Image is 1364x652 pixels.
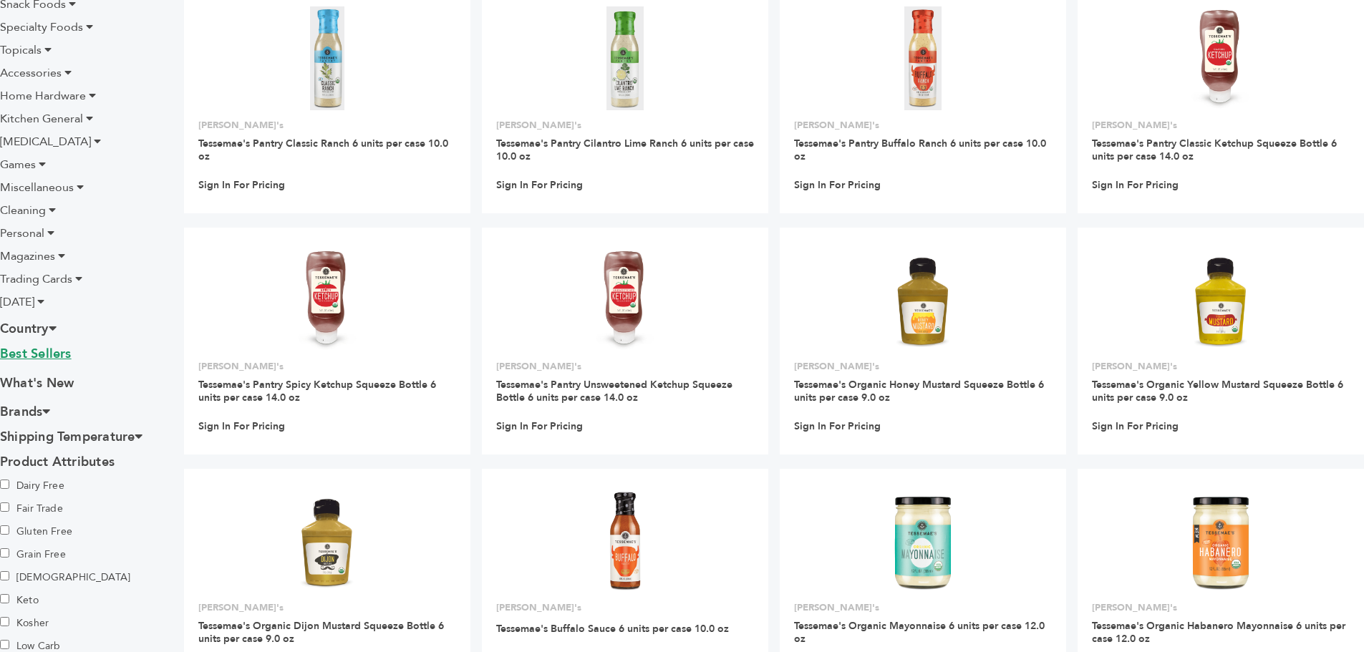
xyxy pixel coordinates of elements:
a: Tessemae's Pantry Unsweetened Ketchup Squeeze Bottle 6 units per case 14.0 oz [496,378,732,404]
p: [PERSON_NAME]'s [496,601,754,614]
a: Tessemae's Organic Dijon Mustard Squeeze Bottle 6 units per case 9.0 oz [198,619,444,646]
p: [PERSON_NAME]'s [1092,601,1350,614]
p: [PERSON_NAME]'s [794,601,1052,614]
a: Sign In For Pricing [794,179,881,192]
img: Tessemae's Organic Habanero Mayonnaise 6 units per case 12.0 oz [1169,489,1273,593]
a: Sign In For Pricing [1092,179,1179,192]
a: Sign In For Pricing [496,420,583,433]
a: Sign In For Pricing [198,420,285,433]
img: Tessemae's Organic Mayonnaise 6 units per case 12.0 oz [871,489,975,593]
img: Tessemae's Pantry Classic Ranch 6 units per case 10.0 oz [310,6,345,110]
p: [PERSON_NAME]'s [794,360,1052,373]
p: [PERSON_NAME]'s [198,119,456,132]
a: Tessemae's Pantry Classic Ketchup Squeeze Bottle 6 units per case 14.0 oz [1092,137,1337,163]
a: Tessemae's Pantry Cilantro Lime Ranch 6 units per case 10.0 oz [496,137,754,163]
a: Tessemae's Organic Habanero Mayonnaise 6 units per case 12.0 oz [1092,619,1345,646]
a: Tessemae's Organic Yellow Mustard Squeeze Bottle 6 units per case 9.0 oz [1092,378,1343,404]
a: Tessemae's Buffalo Sauce 6 units per case 10.0 oz [496,622,729,636]
a: Tessemae's Organic Honey Mustard Squeeze Bottle 6 units per case 9.0 oz [794,378,1044,404]
a: Sign In For Pricing [1092,420,1179,433]
img: Tessemae's Pantry Cilantro Lime Ranch 6 units per case 10.0 oz [606,6,644,110]
a: Tessemae's Pantry Buffalo Ranch 6 units per case 10.0 oz [794,137,1046,163]
a: Sign In For Pricing [198,179,285,192]
a: Sign In For Pricing [496,179,583,192]
img: Tessemae's Organic Dijon Mustard Squeeze Bottle 6 units per case 9.0 oz [276,489,379,593]
p: [PERSON_NAME]'s [1092,119,1350,132]
p: [PERSON_NAME]'s [198,601,456,614]
p: [PERSON_NAME]'s [794,119,1052,132]
p: [PERSON_NAME]'s [496,360,754,373]
img: Tessemae's Pantry Unsweetened Ketchup Squeeze Bottle 6 units per case 14.0 oz [574,248,677,351]
a: Tessemae's Organic Mayonnaise 6 units per case 12.0 oz [794,619,1045,646]
a: Sign In For Pricing [794,420,881,433]
img: Tessemae's Organic Honey Mustard Squeeze Bottle 6 units per case 9.0 oz [871,248,975,351]
p: [PERSON_NAME]'s [198,360,456,373]
img: Tessemae's Pantry Spicy Ketchup Squeeze Bottle 6 units per case 14.0 oz [276,248,379,351]
p: [PERSON_NAME]'s [496,119,754,132]
a: Tessemae's Pantry Classic Ranch 6 units per case 10.0 oz [198,137,448,163]
a: Tessemae's Pantry Spicy Ketchup Squeeze Bottle 6 units per case 14.0 oz [198,378,436,404]
img: Tessemae's Buffalo Sauce 6 units per case 10.0 oz [574,489,677,593]
p: [PERSON_NAME]'s [1092,360,1350,373]
img: Tessemae's Pantry Classic Ketchup Squeeze Bottle 6 units per case 14.0 oz [1169,6,1273,110]
img: Tessemae's Organic Yellow Mustard Squeeze Bottle 6 units per case 9.0 oz [1169,248,1273,351]
img: Tessemae's Pantry Buffalo Ranch 6 units per case 10.0 oz [904,6,942,110]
